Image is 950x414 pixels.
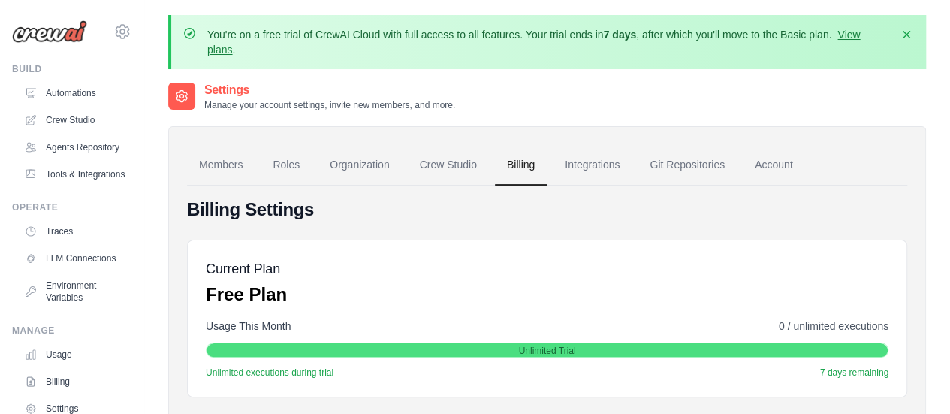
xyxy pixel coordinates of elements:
[18,81,131,105] a: Automations
[553,145,632,186] a: Integrations
[875,342,950,414] iframe: Chat Widget
[495,145,547,186] a: Billing
[18,246,131,270] a: LLM Connections
[18,370,131,394] a: Billing
[518,345,575,357] span: Unlimited Trial
[18,273,131,310] a: Environment Variables
[743,145,805,186] a: Account
[206,283,287,307] p: Free Plan
[204,99,455,111] p: Manage your account settings, invite new members, and more.
[18,343,131,367] a: Usage
[12,325,131,337] div: Manage
[820,367,888,379] span: 7 days remaining
[204,81,455,99] h2: Settings
[18,108,131,132] a: Crew Studio
[318,145,401,186] a: Organization
[18,135,131,159] a: Agents Repository
[638,145,737,186] a: Git Repositories
[187,145,255,186] a: Members
[408,145,489,186] a: Crew Studio
[779,319,888,334] span: 0 / unlimited executions
[18,219,131,243] a: Traces
[12,63,131,75] div: Build
[206,258,287,280] h5: Current Plan
[206,319,291,334] span: Usage This Month
[207,27,890,57] p: You're on a free trial of CrewAI Cloud with full access to all features. Your trial ends in , aft...
[206,367,333,379] span: Unlimited executions during trial
[187,198,907,222] h4: Billing Settings
[603,29,636,41] strong: 7 days
[261,145,312,186] a: Roles
[18,162,131,186] a: Tools & Integrations
[12,201,131,213] div: Operate
[12,20,87,43] img: Logo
